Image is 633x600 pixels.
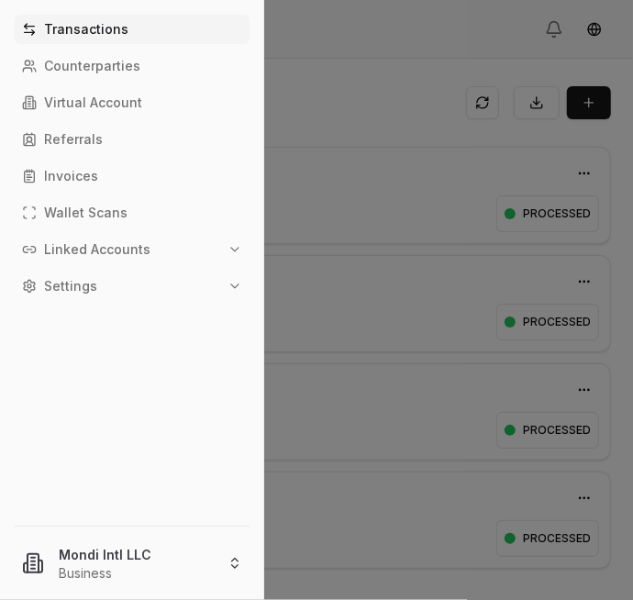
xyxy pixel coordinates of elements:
p: Mondi Intl LLC [59,545,213,564]
p: Linked Accounts [44,243,150,256]
a: Invoices [15,161,250,191]
a: Wallet Scans [15,198,250,228]
p: Invoices [44,170,98,183]
a: Referrals [15,125,250,154]
a: Counterparties [15,51,250,81]
p: Transactions [44,23,128,36]
p: Wallet Scans [44,206,128,219]
p: Business [59,564,213,583]
p: Counterparties [44,60,140,72]
p: Referrals [44,133,103,146]
button: Mondi Intl LLCBusiness [7,534,257,593]
a: Virtual Account [15,88,250,117]
p: Settings [44,280,97,293]
p: Virtual Account [44,96,142,109]
a: Transactions [15,15,250,44]
button: Linked Accounts [15,235,250,264]
button: Settings [15,272,250,301]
